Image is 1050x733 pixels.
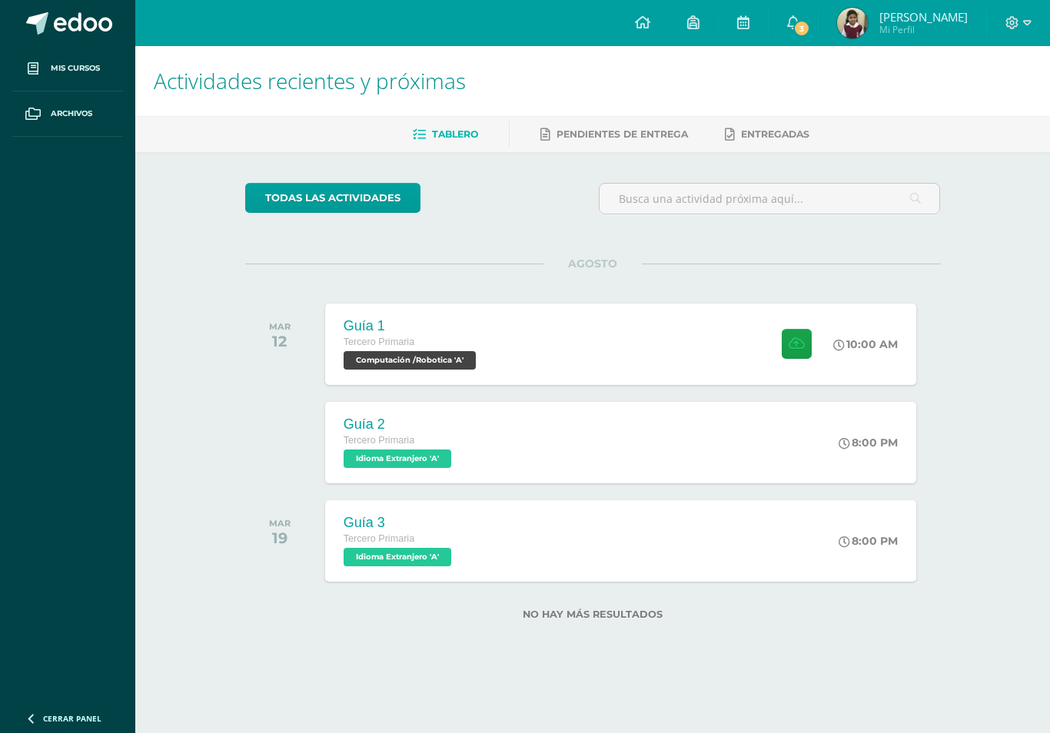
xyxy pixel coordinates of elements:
[837,8,868,38] img: 1179f38bc914a444e8d6fadae6cd0ded.png
[344,318,480,334] div: Guía 1
[344,351,476,370] span: Computación /Robotica 'A'
[344,435,414,446] span: Tercero Primaria
[12,46,123,91] a: Mis cursos
[344,515,455,531] div: Guía 3
[543,257,642,270] span: AGOSTO
[793,20,810,37] span: 3
[12,91,123,137] a: Archivos
[269,518,291,529] div: MAR
[879,23,968,36] span: Mi Perfil
[269,321,291,332] div: MAR
[344,548,451,566] span: Idioma Extranjero 'A'
[833,337,898,351] div: 10:00 AM
[879,9,968,25] span: [PERSON_NAME]
[245,609,941,620] label: No hay más resultados
[432,128,478,140] span: Tablero
[245,183,420,213] a: todas las Actividades
[413,122,478,147] a: Tablero
[51,62,100,75] span: Mis cursos
[540,122,688,147] a: Pendientes de entrega
[839,436,898,449] div: 8:00 PM
[269,529,291,547] div: 19
[269,332,291,350] div: 12
[344,337,414,347] span: Tercero Primaria
[344,416,455,433] div: Guía 2
[51,108,92,120] span: Archivos
[344,449,451,468] span: Idioma Extranjero 'A'
[344,533,414,544] span: Tercero Primaria
[600,184,940,214] input: Busca una actividad próxima aquí...
[557,128,688,140] span: Pendientes de entrega
[725,122,809,147] a: Entregadas
[839,534,898,548] div: 8:00 PM
[741,128,809,140] span: Entregadas
[43,713,101,724] span: Cerrar panel
[154,66,466,95] span: Actividades recientes y próximas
